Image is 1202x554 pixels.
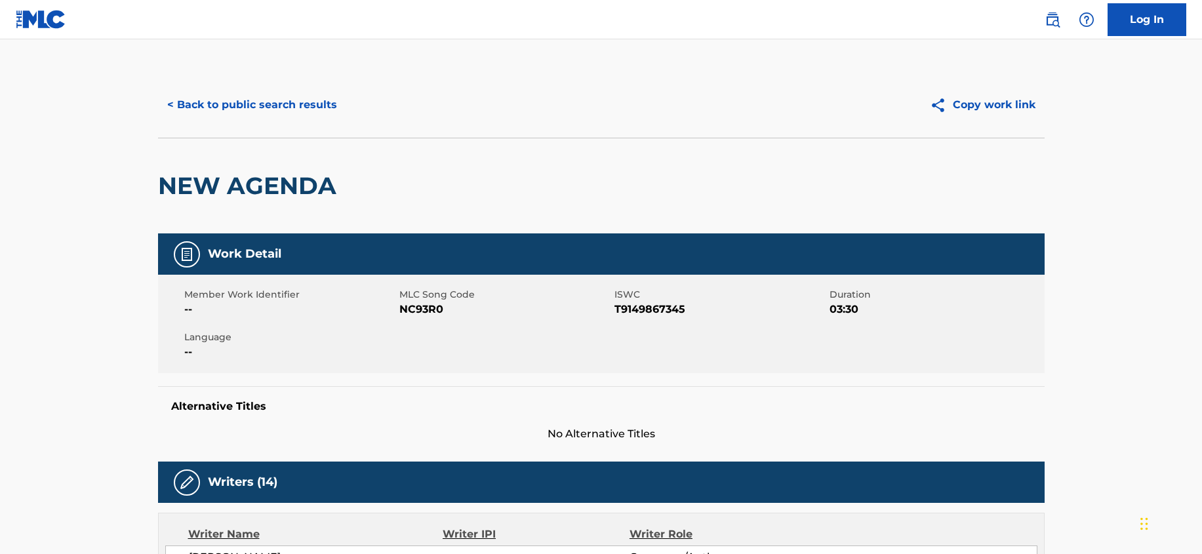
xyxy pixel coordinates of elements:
[16,10,66,29] img: MLC Logo
[158,171,343,201] h2: NEW AGENDA
[630,526,799,542] div: Writer Role
[1136,491,1202,554] iframe: Chat Widget
[399,302,611,317] span: NC93R0
[184,330,396,344] span: Language
[184,288,396,302] span: Member Work Identifier
[208,247,281,262] h5: Work Detail
[830,288,1041,302] span: Duration
[1140,504,1148,544] div: Drag
[443,526,630,542] div: Writer IPI
[1045,12,1060,28] img: search
[921,89,1045,121] button: Copy work link
[930,97,953,113] img: Copy work link
[399,288,611,302] span: MLC Song Code
[179,247,195,262] img: Work Detail
[171,400,1032,413] h5: Alternative Titles
[179,475,195,490] img: Writers
[158,426,1045,442] span: No Alternative Titles
[188,526,443,542] div: Writer Name
[184,302,396,317] span: --
[208,475,277,490] h5: Writers (14)
[614,302,826,317] span: T9149867345
[184,344,396,360] span: --
[830,302,1041,317] span: 03:30
[1108,3,1186,36] a: Log In
[1073,7,1100,33] div: Help
[1039,7,1066,33] a: Public Search
[158,89,346,121] button: < Back to public search results
[1079,12,1094,28] img: help
[614,288,826,302] span: ISWC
